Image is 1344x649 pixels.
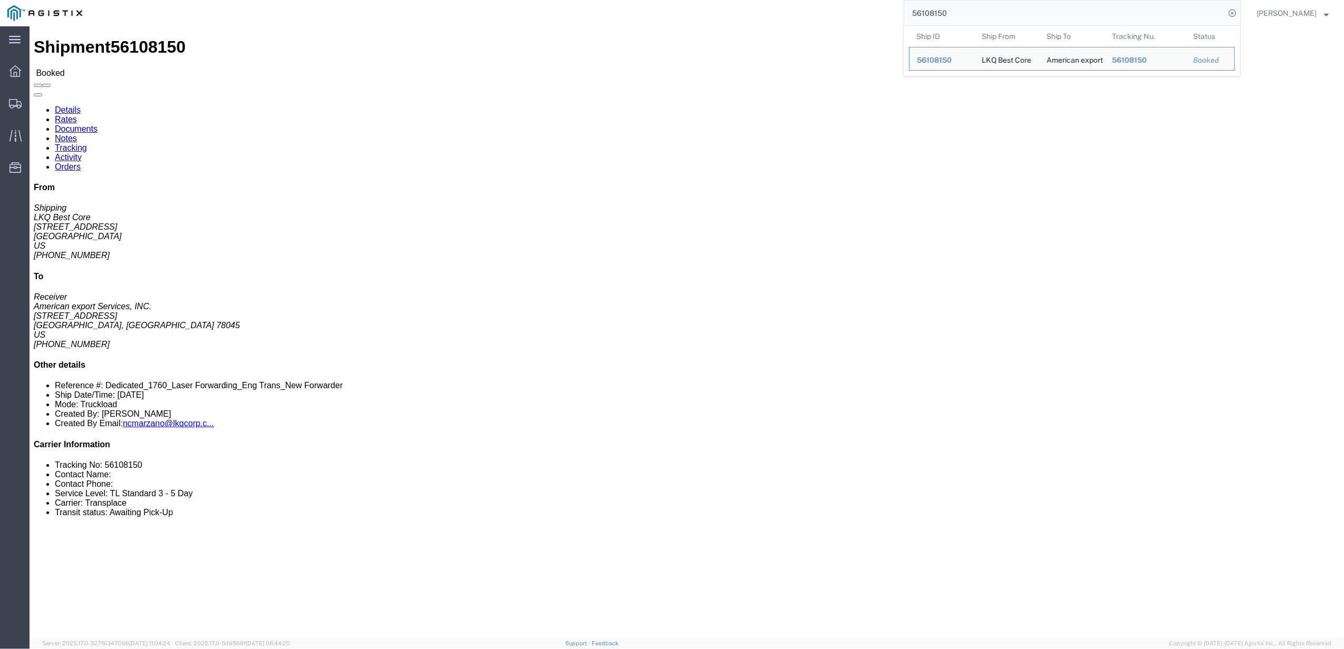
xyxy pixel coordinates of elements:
[565,640,592,646] a: Support
[974,26,1040,47] th: Ship From
[1169,639,1331,648] span: Copyright © [DATE]-[DATE] Agistix Inc., All Rights Reserved
[917,55,967,66] div: 56108150
[1112,55,1179,66] div: 56108150
[1112,56,1147,64] span: 56108150
[175,640,290,646] span: Client: 2025.17.0-5dd568f
[1047,47,1097,70] div: American export Services, INC.
[1193,55,1227,66] div: Booked
[904,1,1225,26] input: Search for shipment number, reference number
[42,640,170,646] span: Server: 2025.17.0-327f6347098
[592,640,618,646] a: Feedback
[1039,26,1105,47] th: Ship To
[909,26,974,47] th: Ship ID
[30,26,1344,638] iframe: FS Legacy Container
[1186,26,1235,47] th: Status
[1105,26,1186,47] th: Tracking Nu.
[1256,7,1329,19] button: [PERSON_NAME]
[909,26,1240,76] table: Search Results
[982,47,1031,70] div: LKQ Best Core
[129,640,170,646] span: [DATE] 11:04:24
[246,640,290,646] span: [DATE] 08:44:20
[917,56,952,64] span: 56108150
[1256,7,1317,19] span: Jorge Hinojosa
[7,5,82,21] img: logo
